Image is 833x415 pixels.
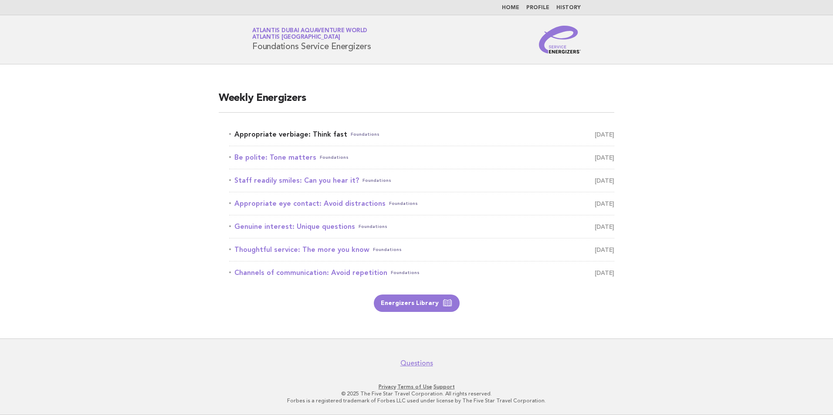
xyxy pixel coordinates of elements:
[389,197,418,210] span: Foundations
[229,221,614,233] a: Genuine interest: Unique questionsFoundations [DATE]
[219,91,614,113] h2: Weekly Energizers
[595,174,614,187] span: [DATE]
[502,5,519,10] a: Home
[539,26,581,54] img: Service Energizers
[400,359,433,368] a: Questions
[320,151,349,164] span: Foundations
[362,174,391,187] span: Foundations
[229,174,614,187] a: Staff readily smiles: Can you hear it?Foundations [DATE]
[252,28,367,40] a: Atlantis Dubai Aquaventure WorldAtlantis [GEOGRAPHIC_DATA]
[150,390,683,397] p: © 2025 The Five Star Travel Corporation. All rights reserved.
[556,5,581,10] a: History
[595,221,614,233] span: [DATE]
[229,267,614,279] a: Channels of communication: Avoid repetitionFoundations [DATE]
[595,151,614,164] span: [DATE]
[229,244,614,256] a: Thoughtful service: The more you knowFoundations [DATE]
[359,221,387,233] span: Foundations
[595,128,614,141] span: [DATE]
[351,128,379,141] span: Foundations
[397,384,432,390] a: Terms of Use
[374,295,460,312] a: Energizers Library
[595,244,614,256] span: [DATE]
[229,197,614,210] a: Appropriate eye contact: Avoid distractionsFoundations [DATE]
[229,128,614,141] a: Appropriate verbiage: Think fastFoundations [DATE]
[150,397,683,404] p: Forbes is a registered trademark of Forbes LLC used under license by The Five Star Travel Corpora...
[595,197,614,210] span: [DATE]
[526,5,549,10] a: Profile
[379,384,396,390] a: Privacy
[229,151,614,164] a: Be polite: Tone mattersFoundations [DATE]
[391,267,420,279] span: Foundations
[252,28,371,51] h1: Foundations Service Energizers
[433,384,455,390] a: Support
[150,383,683,390] p: · ·
[373,244,402,256] span: Foundations
[595,267,614,279] span: [DATE]
[252,35,340,40] span: Atlantis [GEOGRAPHIC_DATA]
